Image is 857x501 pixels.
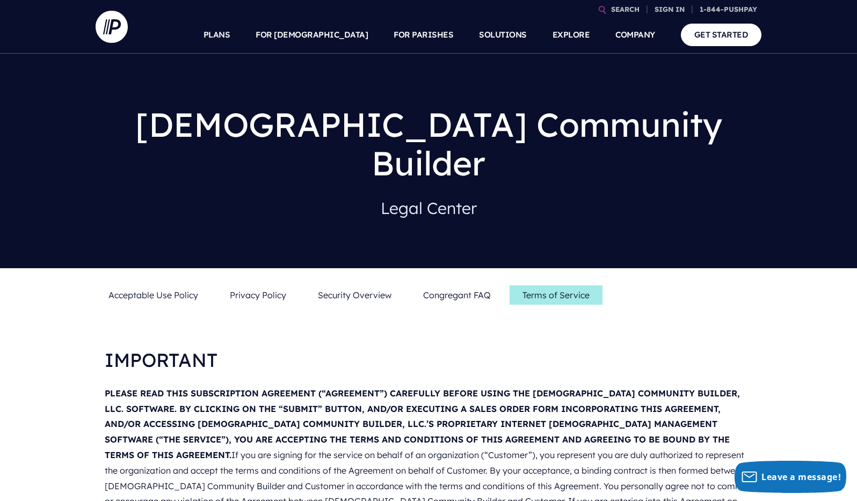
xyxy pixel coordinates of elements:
[104,191,753,225] h4: Legal Center
[394,16,453,54] a: FOR PARISHES
[761,471,841,483] span: Leave a message!
[204,16,230,54] a: PLANS
[479,16,527,54] a: SOLUTIONS
[423,290,491,300] span: Congregant FAQ
[105,388,740,460] span: PLEASE READ THIS SUBSCRIPTION AGREEMENT (“AGREEMENT”) CAREFULLY BEFORE USING THE [DEMOGRAPHIC_DAT...
[615,16,655,54] a: COMPANY
[681,24,762,46] a: GET STARTED
[318,290,391,300] span: Security Overview
[230,290,286,300] span: Privacy Policy
[108,290,198,300] span: Acceptable Use Policy
[553,16,590,54] a: EXPLORE
[522,290,590,300] span: Terms of Service
[735,461,846,493] button: Leave a message!
[256,16,368,54] a: FOR [DEMOGRAPHIC_DATA]
[104,97,753,191] h1: [DEMOGRAPHIC_DATA] Community Builder
[105,340,753,381] h3: IMPORTANT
